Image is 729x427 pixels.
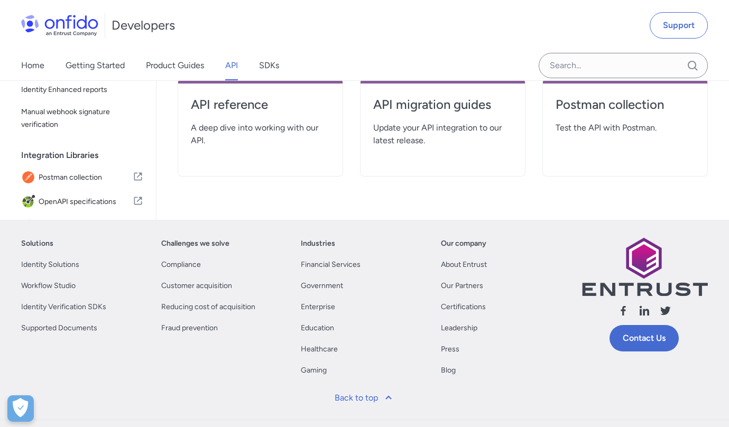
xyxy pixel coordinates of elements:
a: Support [650,12,708,39]
a: Challenges we solve [161,237,229,250]
span: OpenAPI specifications [39,194,133,209]
a: Supported Documents [21,322,97,335]
a: Contact Us [610,325,679,351]
a: Gaming [301,364,327,377]
img: IconOpenAPI specifications [21,194,39,209]
a: Leadership [441,322,477,335]
a: Manual webhook signature verification [17,101,147,135]
a: Fraud prevention [161,322,218,335]
a: SDKs [259,51,279,80]
a: IconOpenAPI specificationsOpenAPI specifications [17,190,147,213]
h4: Postman collection [556,96,695,113]
a: Education [301,322,334,335]
div: Integration Libraries [21,145,152,166]
a: Identity Solutions [21,258,79,271]
a: IconJava libraryJava library [17,215,147,238]
a: Follow us X (Twitter) [659,304,672,321]
a: Customer acquisition [161,280,232,292]
button: Open Preferences [7,395,34,422]
a: Workflow Studio [21,280,76,292]
a: Certifications [441,301,486,313]
svg: Follow us X (Twitter) [659,304,672,317]
a: Compliance [161,258,201,271]
a: API migration guides [373,96,512,122]
img: IconJava library [21,219,38,234]
img: Onfido Logo [21,15,98,36]
a: Home [21,51,44,80]
a: About Entrust [441,258,487,271]
a: Our company [441,237,486,250]
a: Back to top [328,385,401,411]
a: Financial Services [301,258,361,271]
span: Recommended data inputs for Identity Enhanced reports [21,71,143,96]
a: Press [441,343,459,356]
a: Healthcare [301,343,338,356]
a: Solutions [21,237,53,250]
a: IconPostman collectionPostman collection [17,166,147,189]
a: Our Partners [441,280,483,292]
input: Onfido search input field [539,53,708,78]
svg: Follow us facebook [617,304,630,317]
a: Identity Verification SDKs [21,301,106,313]
a: API reference [191,96,330,122]
div: Cookie Preferences [7,395,34,422]
span: Test the API with Postman. [556,122,695,134]
a: Follow us facebook [617,304,630,321]
h4: API migration guides [373,96,512,113]
a: Follow us linkedin [638,304,651,321]
a: Blog [441,364,456,377]
h4: API reference [191,96,330,113]
a: Enterprise [301,301,335,313]
a: Getting Started [66,51,125,80]
a: Industries [301,237,335,250]
a: Recommended data inputs for Identity Enhanced reports [17,67,147,100]
span: Manual webhook signature verification [21,106,143,131]
h1: Developers [112,17,175,34]
span: Postman collection [39,170,133,185]
a: Product Guides [146,51,204,80]
span: A deep dive into working with our API. [191,122,330,147]
a: Postman collection [556,96,695,122]
a: Reducing cost of acquisition [161,301,255,313]
svg: Follow us linkedin [638,304,651,317]
img: IconPostman collection [21,170,39,185]
span: Update your API integration to our latest release. [373,122,512,147]
span: Java library [38,219,133,234]
img: Entrust logo [581,237,708,296]
a: Government [301,280,343,292]
a: API [225,51,238,80]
